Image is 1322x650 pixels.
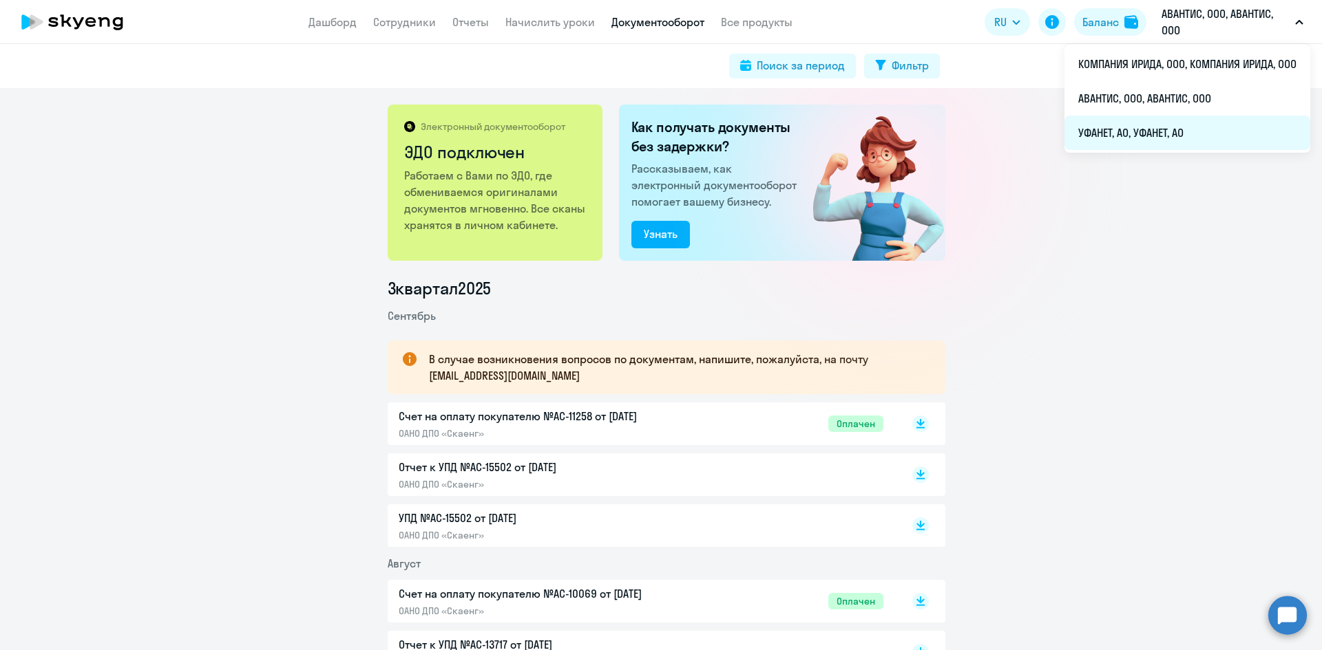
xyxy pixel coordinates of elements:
[399,510,883,541] a: УПД №AC-15502 от [DATE]ОАНО ДПО «Скаенг»
[452,15,489,29] a: Отчеты
[1124,15,1138,29] img: balance
[388,556,421,570] span: Август
[892,57,929,74] div: Фильтр
[429,351,921,384] p: В случае возникновения вопросов по документам, напишите, пожалуйста, на почту [EMAIL_ADDRESS][DOM...
[631,221,690,248] button: Узнать
[399,510,688,526] p: УПД №AC-15502 от [DATE]
[631,160,802,210] p: Рассказываем, как электронный документооборот помогает вашему бизнесу.
[1074,8,1146,36] button: Балансbalance
[1155,6,1310,39] button: АВАНТИС, ООО, АВАНТИС, ООО
[994,14,1007,30] span: RU
[399,585,883,617] a: Счет на оплату покупателю №AC-10069 от [DATE]ОАНО ДПО «Скаенг»Оплачен
[631,118,802,156] h2: Как получать документы без задержки?
[399,529,688,541] p: ОАНО ДПО «Скаенг»
[790,105,945,261] img: connected
[757,57,845,74] div: Поиск за период
[505,15,595,29] a: Начислить уроки
[828,593,883,609] span: Оплачен
[1082,14,1119,30] div: Баланс
[729,54,856,78] button: Поиск за период
[399,459,883,490] a: Отчет к УПД №AC-15502 от [DATE]ОАНО ДПО «Скаенг»
[388,277,945,299] li: 3 квартал 2025
[721,15,793,29] a: Все продукты
[399,408,688,424] p: Счет на оплату покупателю №AC-11258 от [DATE]
[399,408,883,440] a: Счет на оплату покупателю №AC-11258 от [DATE]ОАНО ДПО «Скаенг»Оплачен
[399,427,688,440] p: ОАНО ДПО «Скаенг»
[611,15,704,29] a: Документооборот
[399,605,688,617] p: ОАНО ДПО «Скаенг»
[388,309,436,323] span: Сентябрь
[985,8,1030,36] button: RU
[404,167,588,233] p: Работаем с Вами по ЭДО, где обмениваемся оригиналами документов мгновенно. Все сканы хранятся в л...
[404,141,588,163] h2: ЭДО подключен
[1064,44,1310,153] ul: RU
[421,120,565,133] p: Электронный документооборот
[864,54,940,78] button: Фильтр
[828,415,883,432] span: Оплачен
[308,15,357,29] a: Дашборд
[1162,6,1290,39] p: АВАНТИС, ООО, АВАНТИС, ООО
[399,459,688,475] p: Отчет к УПД №AC-15502 от [DATE]
[399,478,688,490] p: ОАНО ДПО «Скаенг»
[373,15,436,29] a: Сотрудники
[399,585,688,602] p: Счет на оплату покупателю №AC-10069 от [DATE]
[644,226,678,242] div: Узнать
